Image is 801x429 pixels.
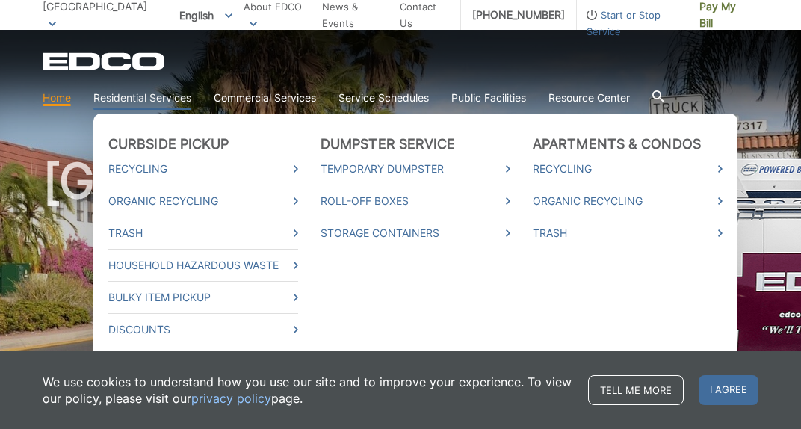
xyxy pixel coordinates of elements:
a: Curbside Pickup [108,136,229,152]
span: English [168,3,244,28]
a: Service Schedules [338,90,429,106]
a: EDCD logo. Return to the homepage. [43,52,167,70]
a: Home [43,90,71,106]
a: Public Facilities [451,90,526,106]
a: Apartments & Condos [533,136,701,152]
a: Household Hazardous Waste [108,257,298,274]
a: Recycling [108,161,298,177]
a: Residential Services [93,90,191,106]
a: Organic Recycling [108,193,298,209]
a: privacy policy [191,390,271,407]
a: Temporary Dumpster [321,161,510,177]
p: We use cookies to understand how you use our site and to improve your experience. To view our pol... [43,374,573,407]
a: Discounts [108,321,298,338]
a: Roll-Off Boxes [321,193,510,209]
a: Organic Recycling [533,193,723,209]
a: Trash [533,225,723,241]
a: Recycling [533,161,723,177]
a: Resource Center [548,90,630,106]
a: Trash [108,225,298,241]
a: Commercial Services [214,90,316,106]
a: Dumpster Service [321,136,456,152]
a: Tell me more [588,375,684,405]
a: Bulky Item Pickup [108,289,298,306]
span: I agree [699,375,758,405]
a: Storage Containers [321,225,510,241]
